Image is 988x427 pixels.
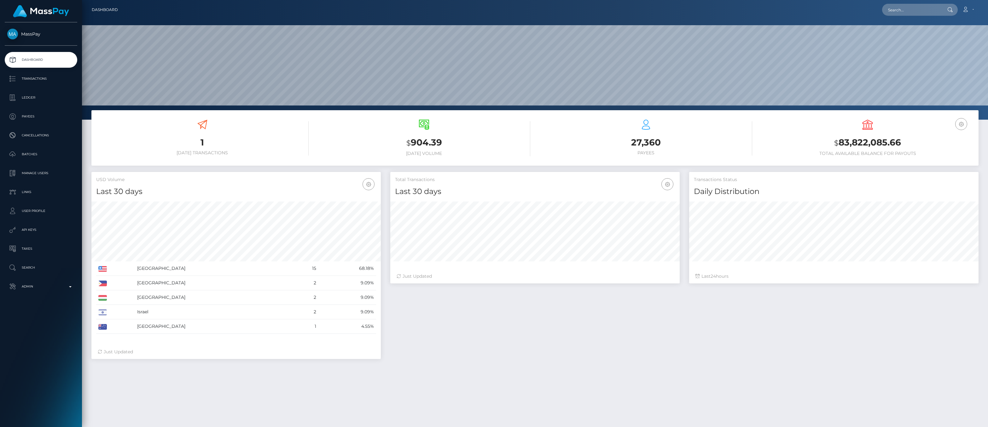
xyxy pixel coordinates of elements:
p: Taxes [7,244,75,253]
td: 9.09% [318,305,376,319]
p: Dashboard [7,55,75,65]
td: 15 [293,261,318,276]
a: Taxes [5,241,77,257]
div: Just Updated [397,273,673,280]
h6: [DATE] Volume [318,151,531,156]
a: Cancellations [5,128,77,143]
img: AU.png [98,324,107,330]
p: Manage Users [7,168,75,178]
td: 2 [293,276,318,290]
h5: USD Volume [96,177,376,183]
a: Search [5,260,77,276]
input: Search... [882,4,941,16]
h3: 904.39 [318,136,531,149]
h4: Daily Distribution [694,186,974,197]
td: [GEOGRAPHIC_DATA] [135,319,293,334]
img: PH.png [98,281,107,286]
a: User Profile [5,203,77,219]
span: MassPay [5,31,77,37]
td: [GEOGRAPHIC_DATA] [135,261,293,276]
img: MassPay Logo [13,5,69,17]
img: HU.png [98,295,107,301]
a: Batches [5,146,77,162]
span: 24 [711,273,716,279]
p: Payees [7,112,75,121]
p: Admin [7,282,75,291]
p: User Profile [7,206,75,216]
h3: 1 [96,136,309,149]
img: IL.png [98,310,107,315]
td: [GEOGRAPHIC_DATA] [135,290,293,305]
td: 4.55% [318,319,376,334]
a: Dashboard [92,3,118,16]
h5: Transactions Status [694,177,974,183]
td: 1 [293,319,318,334]
td: Israel [135,305,293,319]
a: Manage Users [5,165,77,181]
td: [GEOGRAPHIC_DATA] [135,276,293,290]
td: 2 [293,290,318,305]
small: $ [834,139,839,147]
a: Transactions [5,71,77,87]
h6: Payees [540,150,752,156]
div: Last hours [695,273,972,280]
td: 2 [293,305,318,319]
a: Ledger [5,90,77,105]
td: 9.09% [318,276,376,290]
a: Links [5,184,77,200]
p: Ledger [7,93,75,102]
a: Dashboard [5,52,77,68]
h3: 83,822,085.66 [762,136,974,149]
a: API Keys [5,222,77,238]
td: 68.18% [318,261,376,276]
div: Just Updated [98,349,375,355]
a: Payees [5,109,77,124]
p: API Keys [7,225,75,235]
a: Admin [5,279,77,294]
h4: Last 30 days [96,186,376,197]
p: Transactions [7,74,75,83]
p: Links [7,187,75,197]
h4: Last 30 days [395,186,675,197]
p: Batches [7,150,75,159]
td: 9.09% [318,290,376,305]
p: Search [7,263,75,272]
img: US.png [98,266,107,272]
h6: [DATE] Transactions [96,150,309,156]
small: $ [406,139,411,147]
h3: 27,360 [540,136,752,149]
img: MassPay [7,29,18,39]
h5: Total Transactions [395,177,675,183]
p: Cancellations [7,131,75,140]
h6: Total Available Balance for Payouts [762,151,974,156]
